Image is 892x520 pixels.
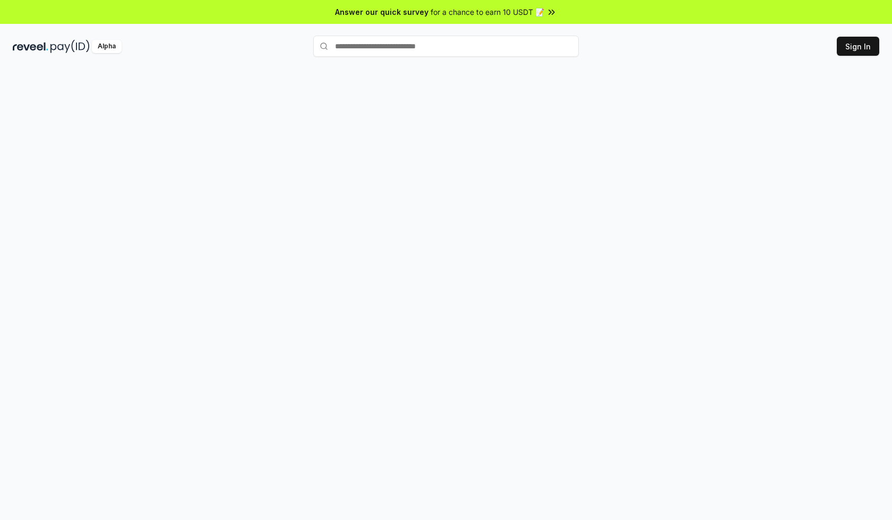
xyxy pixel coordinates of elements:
[92,40,122,53] div: Alpha
[335,6,428,18] span: Answer our quick survey
[50,40,90,53] img: pay_id
[837,37,879,56] button: Sign In
[13,40,48,53] img: reveel_dark
[431,6,544,18] span: for a chance to earn 10 USDT 📝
